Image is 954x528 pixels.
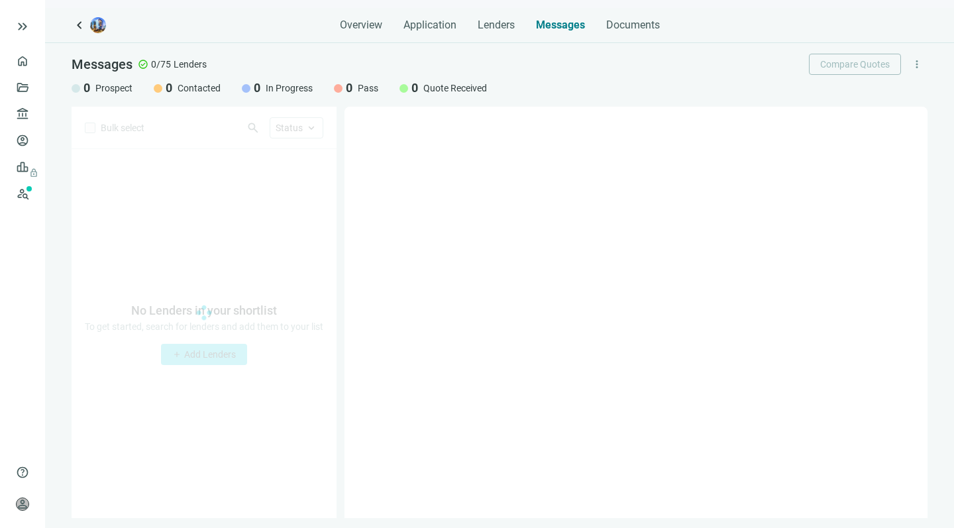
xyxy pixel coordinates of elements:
[178,81,221,95] span: Contacted
[16,466,29,479] span: help
[358,81,378,95] span: Pass
[95,81,132,95] span: Prospect
[83,80,90,96] span: 0
[174,58,207,71] span: Lenders
[423,81,487,95] span: Quote Received
[911,58,923,70] span: more_vert
[403,19,456,32] span: Application
[254,80,260,96] span: 0
[15,19,30,34] button: keyboard_double_arrow_right
[906,54,927,75] button: more_vert
[151,58,171,71] span: 0/75
[346,80,352,96] span: 0
[809,54,901,75] button: Compare Quotes
[411,80,418,96] span: 0
[606,19,660,32] span: Documents
[266,81,313,95] span: In Progress
[478,19,515,32] span: Lenders
[166,80,172,96] span: 0
[138,59,148,70] span: check_circle
[536,19,585,31] span: Messages
[72,56,132,72] span: Messages
[90,17,106,33] img: deal-logo
[72,17,87,33] a: keyboard_arrow_left
[340,19,382,32] span: Overview
[16,498,29,511] span: person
